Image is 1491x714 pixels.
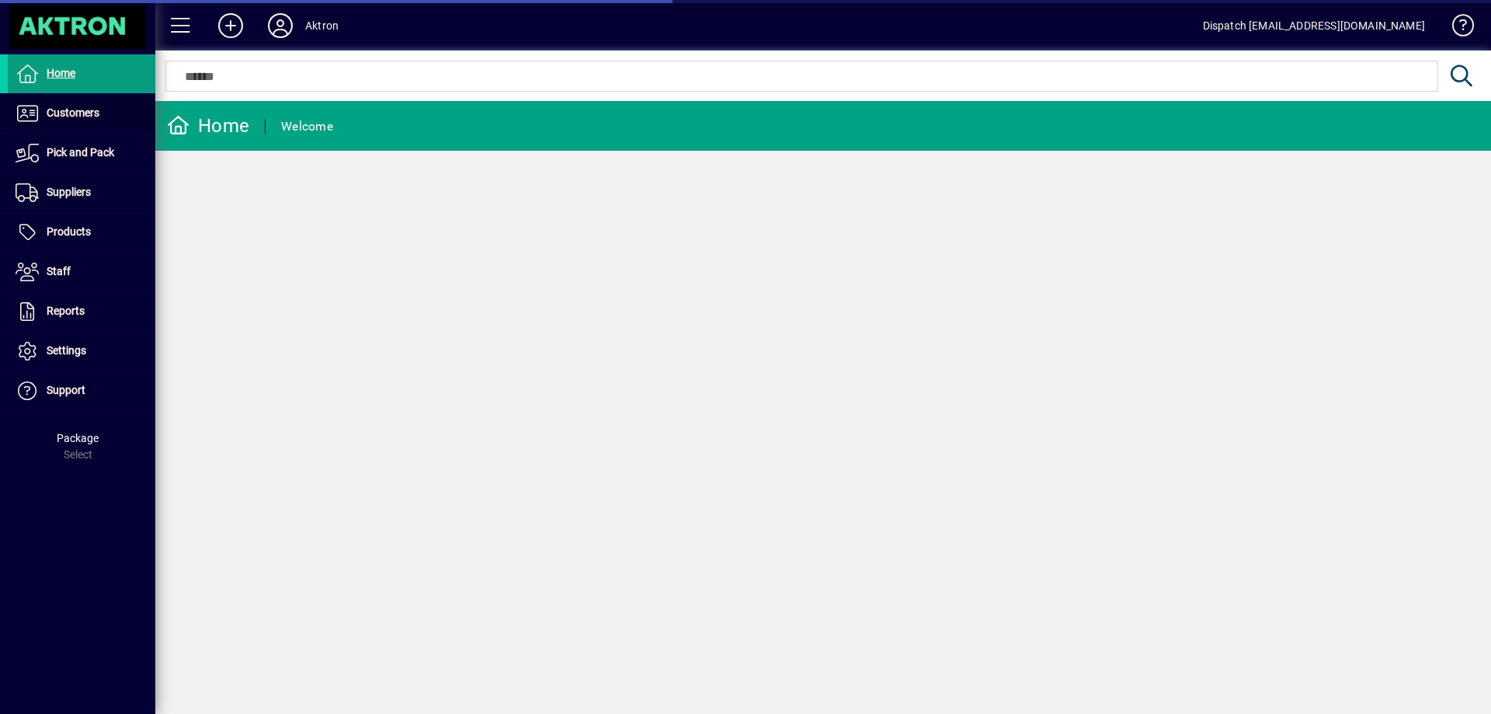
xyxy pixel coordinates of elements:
span: Pick and Pack [47,146,114,158]
span: Settings [47,344,86,357]
a: Customers [8,94,155,133]
div: Welcome [281,114,333,139]
a: Pick and Pack [8,134,155,172]
a: Reports [8,292,155,331]
a: Knowledge Base [1441,3,1472,54]
span: Customers [47,106,99,119]
span: Products [47,225,91,238]
a: Settings [8,332,155,371]
span: Home [47,67,75,79]
a: Products [8,213,155,252]
span: Support [47,384,85,396]
button: Add [206,12,255,40]
div: Aktron [305,13,339,38]
button: Profile [255,12,305,40]
span: Suppliers [47,186,91,198]
span: Package [57,432,99,444]
div: Dispatch [EMAIL_ADDRESS][DOMAIN_NAME] [1203,13,1425,38]
a: Suppliers [8,173,155,212]
span: Staff [47,265,71,277]
span: Reports [47,305,85,317]
a: Support [8,371,155,410]
a: Staff [8,253,155,291]
div: Home [167,113,249,138]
